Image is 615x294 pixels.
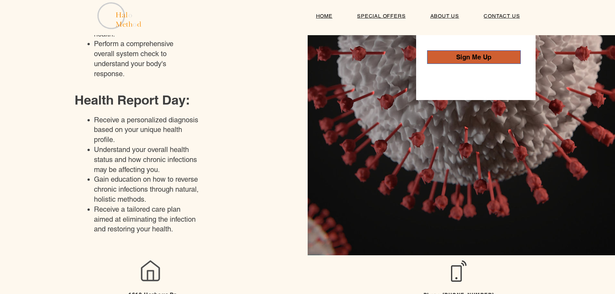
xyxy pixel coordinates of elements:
span: Gain education on how to reverse chronic infections through natural, holistic methods. [94,175,199,203]
a: CONTACT US [473,10,531,22]
button: Sign Me Up [427,50,521,64]
span: Health Report Day: [75,92,190,107]
nav: Site [305,10,531,22]
span: Receive a tailored care plan aimed at eliminating the infection and restoring your health. [94,205,196,233]
span: Receive a personalized diagnosis based on your unique health profile. [94,116,198,144]
a: ABOUT US [419,10,470,22]
span: Sign Me Up [456,53,491,62]
span: Understand your overall health status and how chronic infections may be affecting you. [94,146,197,174]
span: Perform a comprehensive overall system check to understand your body's response. [94,40,173,77]
span: SPECIAL OFFERS [357,13,405,19]
span: Assess microbiome activity and its role in your overall health. [94,10,179,38]
a: HOME [305,10,344,22]
span: HOME [316,13,333,19]
span: CONTACT US [484,13,520,19]
span: ABOUT US [430,13,459,19]
a: SPECIAL OFFERS [346,10,417,22]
